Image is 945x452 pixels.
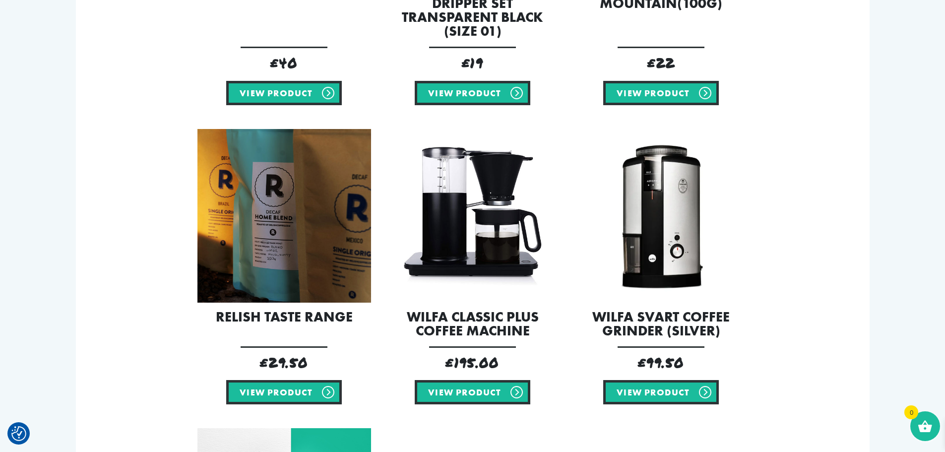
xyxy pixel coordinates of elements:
span: £ [445,353,454,372]
bdi: 19 [462,53,483,72]
a: View product [603,380,718,404]
h2: Relish Taste Range [197,310,371,338]
img: Wilfa Svart silver [574,129,748,303]
bdi: 99.50 [638,353,684,372]
a: Select options for “Jamaican Blue Mountain(100g)” [603,81,718,105]
button: Consent Preferences [11,426,26,441]
h2: Wilfa Svart Coffee Grinder (Silver) [574,310,748,338]
bdi: 29.50 [260,353,308,372]
span: £ [638,353,646,372]
span: £ [462,53,470,72]
span: 0 [904,405,918,419]
span: £ [270,53,279,72]
bdi: 22 [647,53,675,72]
a: View product [415,81,530,105]
img: Revisit consent button [11,426,26,441]
a: View product [415,380,530,404]
a: Select options for “Relish Taste Range” [226,380,341,404]
bdi: 195.00 [445,353,499,372]
span: £ [647,53,656,72]
h2: Wilfa Classic Plus Coffee Machine [386,310,560,338]
a: View product [226,81,341,105]
span: £ [260,353,268,372]
bdi: 40 [270,53,298,72]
